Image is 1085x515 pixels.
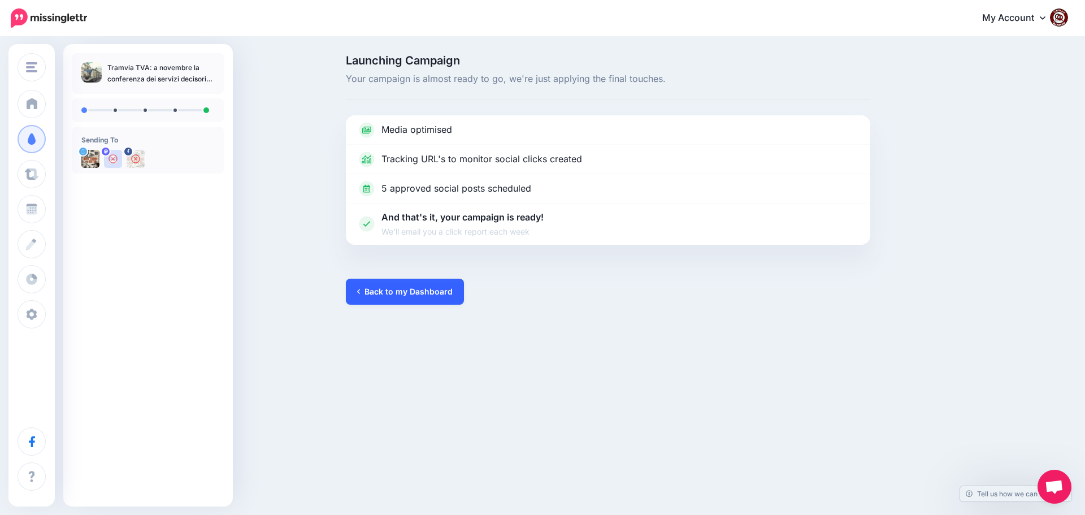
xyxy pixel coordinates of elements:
img: user_default_image.png [104,150,122,168]
img: uTTNWBrh-84924.jpeg [81,150,99,168]
h4: Sending To [81,136,215,144]
div: Aprire la chat [1038,470,1071,504]
img: 463453305_2684324355074873_6393692129472495966_n-bsa154739.jpg [127,150,145,168]
a: My Account [971,5,1068,32]
span: Launching Campaign [346,55,870,66]
a: Tell us how we can improve [960,486,1071,501]
img: a28f652f7302ee3ece4155387684807e_thumb.jpg [81,62,102,83]
img: Missinglettr [11,8,87,28]
p: Tracking URL's to monitor social clicks created [381,152,582,167]
p: Media optimised [381,123,452,137]
a: Back to my Dashboard [346,279,464,305]
p: And that's it, your campaign is ready! [381,210,544,238]
img: menu.png [26,62,37,72]
span: We'll email you a click report each week [381,225,544,238]
p: Tramvia TVA: a novembre la conferenza dei servizi decisoria della tratta Porta Cavalleggeri-[GEOG... [107,62,215,85]
p: 5 approved social posts scheduled [381,181,531,196]
span: Your campaign is almost ready to go, we're just applying the final touches. [346,72,870,86]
